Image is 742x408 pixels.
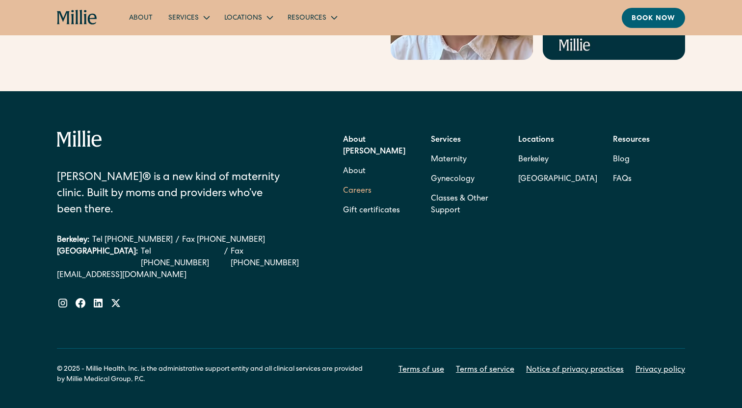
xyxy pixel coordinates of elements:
a: home [57,10,98,25]
a: Terms of service [456,364,514,376]
a: Book now [622,8,685,28]
div: Berkeley: [57,234,89,246]
a: Blog [613,150,630,170]
a: Maternity [431,150,467,170]
a: Gift certificates [343,201,400,221]
a: Tel [PHONE_NUMBER] [141,246,221,270]
a: About [121,9,160,25]
div: [GEOGRAPHIC_DATA]: [57,246,138,270]
strong: About [PERSON_NAME] [343,136,405,156]
strong: Resources [613,136,650,144]
div: [PERSON_NAME]® is a new kind of maternity clinic. Built by moms and providers who’ve been there. [57,170,288,219]
a: Classes & Other Support [431,189,503,221]
div: Resources [288,13,326,24]
div: / [176,234,179,246]
div: / [224,246,228,270]
a: Gynecology [431,170,475,189]
a: Notice of privacy practices [526,364,624,376]
div: Book now [632,14,675,24]
div: Services [168,13,199,24]
div: Resources [280,9,344,25]
a: Tel [PHONE_NUMBER] [92,234,173,246]
div: Locations [216,9,280,25]
div: Services [160,9,216,25]
a: Fax [PHONE_NUMBER] [231,246,314,270]
div: © 2025 - Millie Health, Inc. is the administrative support entity and all clinical services are p... [57,364,371,385]
a: Fax [PHONE_NUMBER] [182,234,265,246]
a: [GEOGRAPHIC_DATA] [518,170,597,189]
strong: Locations [518,136,554,144]
strong: Services [431,136,461,144]
div: Locations [224,13,262,24]
a: Privacy policy [636,364,685,376]
a: About [343,162,366,181]
a: Careers [343,181,371,201]
a: Terms of use [398,364,444,376]
a: [EMAIL_ADDRESS][DOMAIN_NAME] [57,270,314,281]
a: Berkeley [518,150,597,170]
a: FAQs [613,170,632,189]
